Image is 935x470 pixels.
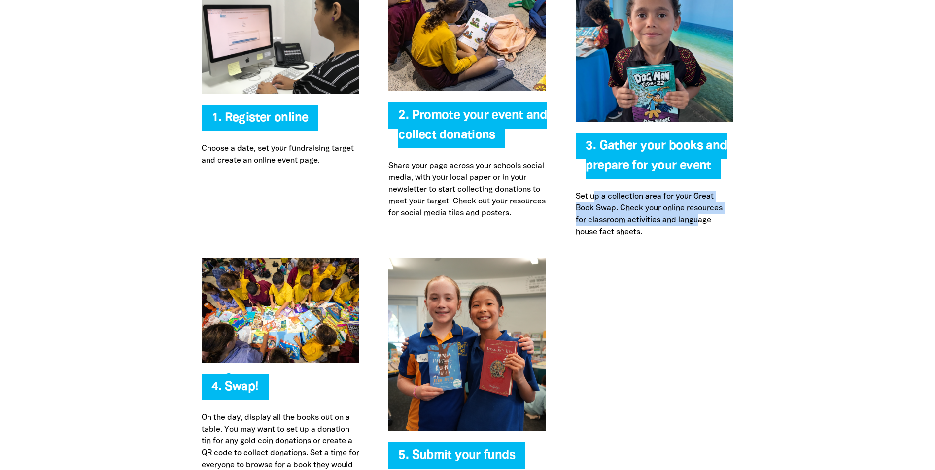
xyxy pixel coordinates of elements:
p: Set up a collection area for your Great Book Swap. Check your online resources for classroom acti... [576,191,733,238]
img: Submit your funds [388,258,546,431]
span: 5. Submit your funds [398,450,515,469]
a: 1. Register online [211,112,309,124]
p: Share your page across your schools social media, with your local paper or in your newsletter to ... [388,160,546,219]
span: 4. Swap! [211,381,259,400]
span: 3. Gather your books and prepare for your event [586,140,727,179]
span: 2. Promote your event and collect donations [398,110,547,148]
p: Choose a date, set your fundraising target and create an online event page. [202,143,359,167]
img: Swap! [202,258,359,363]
